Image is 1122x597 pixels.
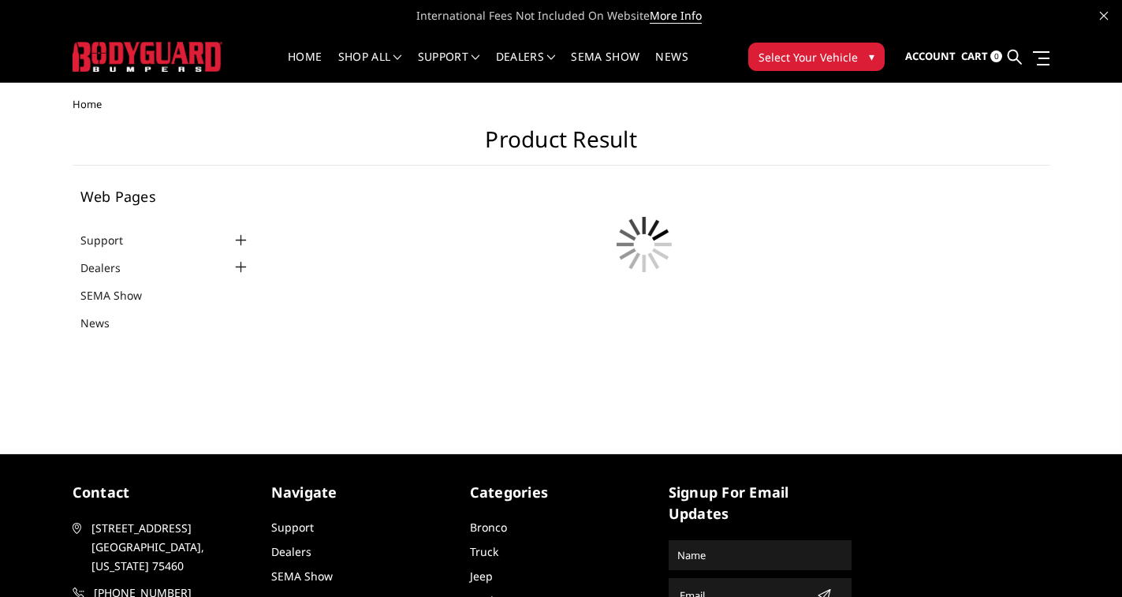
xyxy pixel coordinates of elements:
[80,315,129,331] a: News
[288,51,322,82] a: Home
[990,50,1002,62] span: 0
[655,51,688,82] a: News
[748,43,885,71] button: Select Your Vehicle
[271,544,311,559] a: Dealers
[961,35,1002,78] a: Cart 0
[73,126,1050,166] h1: Product Result
[496,51,556,82] a: Dealers
[470,569,493,584] a: Jeep
[73,42,222,71] img: BODYGUARD BUMPERS
[470,544,498,559] a: Truck
[571,51,639,82] a: SEMA Show
[669,482,852,524] h5: signup for email updates
[73,97,102,111] span: Home
[338,51,402,82] a: shop all
[73,482,255,503] h5: contact
[80,259,140,276] a: Dealers
[650,8,702,24] a: More Info
[271,569,333,584] a: SEMA Show
[418,51,480,82] a: Support
[905,35,956,78] a: Account
[80,189,251,203] h5: Web Pages
[759,49,858,65] span: Select Your Vehicle
[905,49,956,63] span: Account
[605,205,684,284] img: preloader.gif
[91,519,252,576] span: [STREET_ADDRESS] [GEOGRAPHIC_DATA], [US_STATE] 75460
[671,543,849,568] input: Name
[271,520,314,535] a: Support
[961,49,988,63] span: Cart
[470,520,507,535] a: Bronco
[80,232,143,248] a: Support
[869,48,874,65] span: ▾
[470,482,653,503] h5: Categories
[271,482,454,503] h5: Navigate
[80,287,162,304] a: SEMA Show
